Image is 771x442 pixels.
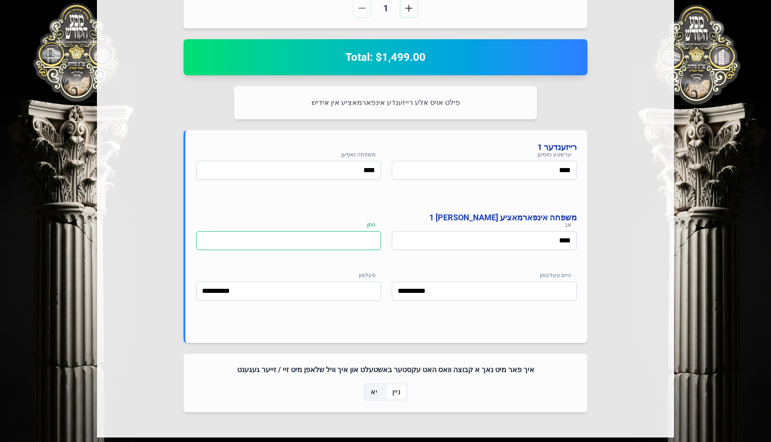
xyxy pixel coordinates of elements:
[196,211,577,224] h4: משפחה אינפארמאציע [PERSON_NAME] 1
[194,50,577,64] h2: Total: $1,499.00
[363,383,385,401] p-togglebutton: יא
[245,97,526,109] p: פילט אויס אלע רייזענדע אינפארמאציע אין אידיש
[385,383,408,401] p-togglebutton: ניין
[194,365,577,375] h4: איך פאר מיט נאך א קבוצה וואס האט עקסטער באשטעלט און איך וויל שלאפן מיט זיי / זייער געגענט
[196,141,577,154] h4: רייזענדער 1
[371,387,377,397] span: יא
[392,387,400,397] span: ניין
[375,2,396,14] span: 1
